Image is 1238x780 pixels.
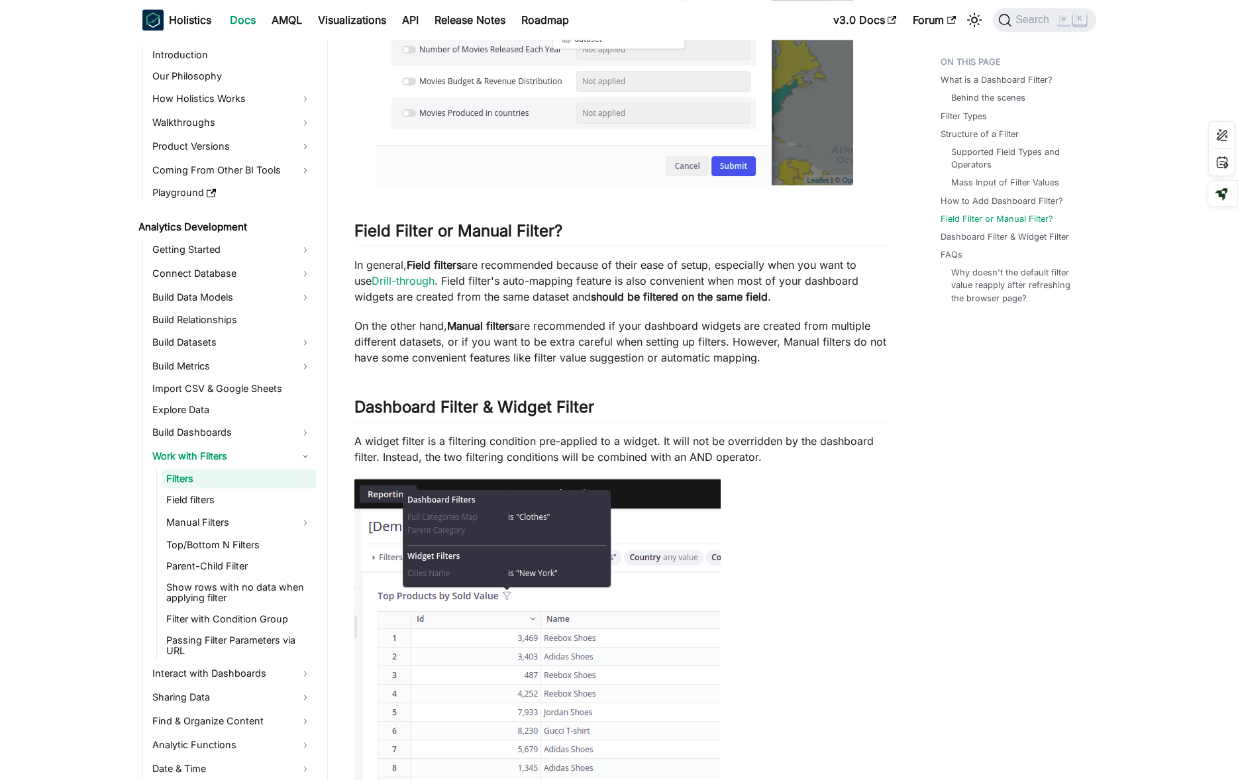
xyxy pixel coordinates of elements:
a: Passing Filter Parameters via URL [162,631,316,660]
a: Build Datasets [148,332,316,353]
a: Release Notes [427,9,513,30]
a: HolisticsHolistics [142,9,211,30]
a: Explore Data [148,401,316,419]
a: Getting Started [148,239,316,260]
a: Drill-through [372,274,435,287]
a: How Holistics Works [148,88,316,109]
span: Search [1011,14,1057,26]
kbd: K [1073,13,1086,25]
a: Introduction [148,46,316,64]
a: Dashboard Filter & Widget Filter [941,230,1069,243]
h2: Field Filter or Manual Filter? [354,221,888,246]
h2: Dashboard Filter & Widget Filter [354,397,888,422]
kbd: ⌘ [1057,14,1070,26]
a: Build Dashboards [148,422,316,443]
button: Switch between dark and light mode (currently light mode) [964,9,985,30]
a: Our Philosophy [148,67,316,85]
nav: Docs sidebar [129,40,328,780]
strong: Manual filters [447,319,514,332]
a: Parent-Child Filter [162,557,316,575]
p: In general, are recommended because of their ease of setup, especially when you want to use . Fie... [354,257,888,305]
strong: Field filters [407,258,462,271]
a: Build Data Models [148,287,316,308]
a: Mass Input of Filter Values [951,176,1059,189]
a: Supported Field Types and Operators [951,146,1083,171]
a: Connect Database [148,263,316,284]
a: Field filters [162,491,316,509]
a: AMQL [264,9,310,30]
a: How to Add Dashboard Filter? [941,195,1063,207]
a: Docs [222,9,264,30]
a: Work with Filters [148,446,316,467]
a: Manual Filters [162,512,316,533]
a: Product Versions [148,136,316,157]
a: Filters [162,469,316,488]
a: Build Metrics [148,356,316,377]
a: v3.0 Docs [825,9,905,30]
a: Top/Bottom N Filters [162,536,316,554]
a: Find & Organize Content [148,710,316,732]
b: Holistics [169,12,211,28]
a: Analytic Functions [148,734,316,756]
a: Visualizations [310,9,394,30]
a: Analytics Development [134,218,316,236]
a: Build Relationships [148,311,316,329]
a: Interact with Dashboards [148,663,316,684]
p: A widget filter is a filtering condition pre-applied to a widget. It will not be overridden by th... [354,433,888,465]
a: Playground [148,183,316,202]
img: Holistics [142,9,164,30]
a: Structure of a Filter [941,128,1019,140]
a: Filter Types [941,110,987,122]
a: Import CSV & Google Sheets [148,379,316,398]
a: Sharing Data [148,687,316,708]
strong: should be filtered on the same field [591,290,768,303]
a: FAQs [941,248,962,261]
a: API [394,9,427,30]
a: What is a Dashboard Filter? [941,73,1053,86]
a: Field Filter or Manual Filter? [941,213,1053,225]
a: Forum [905,9,964,30]
a: Filter with Condition Group [162,610,316,628]
p: On the other hand, are recommended if your dashboard widgets are created from multiple different ... [354,318,888,366]
a: Walkthroughs [148,112,316,133]
a: Coming From Other BI Tools [148,160,316,181]
a: Show rows with no data when applying filter [162,578,316,607]
a: Roadmap [513,9,577,30]
button: Search (Command+K) [993,8,1096,32]
a: Behind the scenes [951,91,1025,104]
a: Date & Time [148,758,316,779]
a: Why doesn't the default filter value reapply after refreshing the browser page? [951,266,1083,305]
